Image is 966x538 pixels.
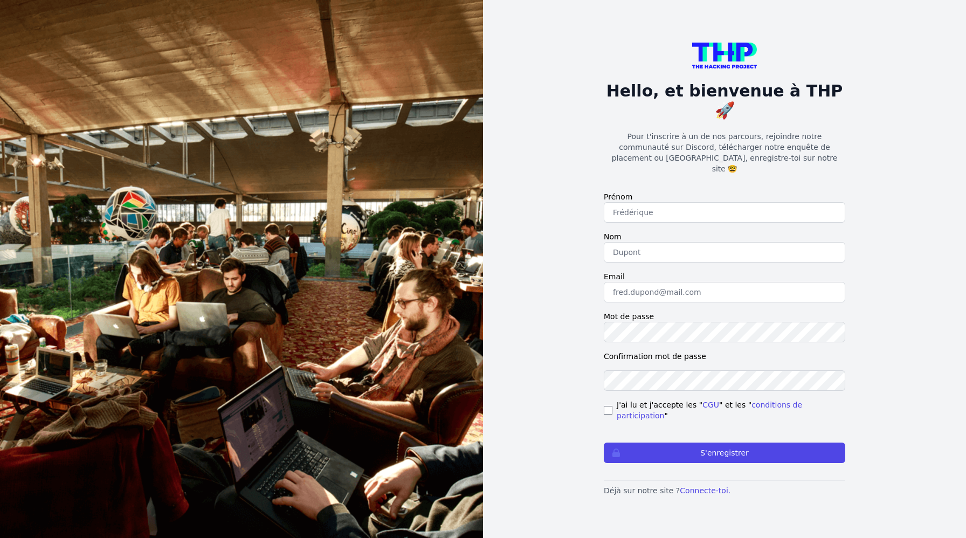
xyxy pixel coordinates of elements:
[702,401,719,409] a: CGU
[604,231,845,242] label: Nom
[604,242,845,263] input: Dupont
[604,271,845,282] label: Email
[604,351,845,362] label: Confirmation mot de passe
[692,43,757,68] img: logo
[604,311,845,322] label: Mot de passe
[604,191,845,202] label: Prénom
[604,81,845,120] h1: Hello, et bienvenue à THP 🚀
[604,131,845,174] p: Pour t'inscrire à un de nos parcours, rejoindre notre communauté sur Discord, télécharger notre e...
[604,202,845,223] input: Frédérique
[604,485,845,496] p: Déjà sur notre site ?
[604,443,845,463] button: S'enregistrer
[617,401,802,420] a: conditions de participation
[617,399,845,421] span: J'ai lu et j'accepte les " " et les " "
[680,486,730,495] a: Connecte-toi.
[604,282,845,302] input: fred.dupond@mail.com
